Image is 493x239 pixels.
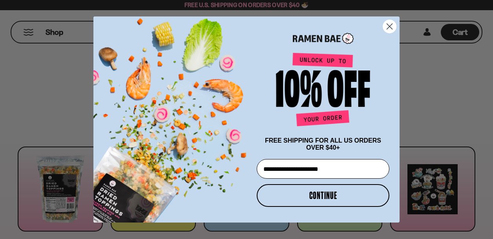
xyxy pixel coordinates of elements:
[293,32,354,45] img: Ramen Bae Logo
[257,184,389,207] button: CONTINUE
[265,137,381,151] span: FREE SHIPPING FOR ALL US ORDERS OVER $40+
[383,20,396,33] button: Close dialog
[274,53,372,129] img: Unlock up to 10% off
[93,9,254,223] img: ce7035ce-2e49-461c-ae4b-8ade7372f32c.png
